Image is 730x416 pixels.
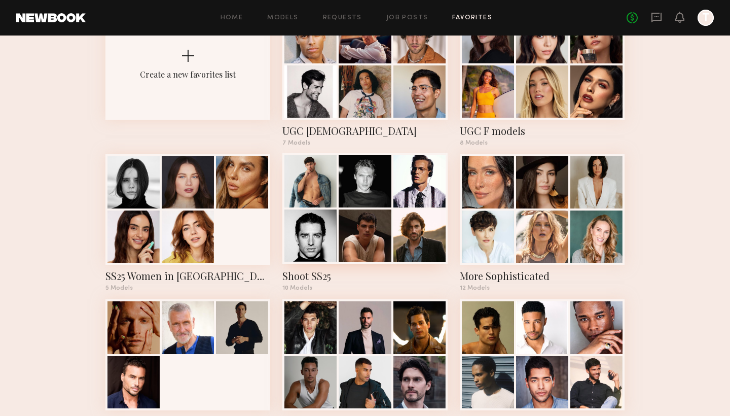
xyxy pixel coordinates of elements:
[460,285,625,291] div: 12 Models
[105,285,270,291] div: 5 Models
[460,124,625,138] div: UGC F models
[460,140,625,146] div: 8 Models
[282,285,447,291] div: 10 Models
[140,69,236,80] div: Create a new favorites list
[105,9,270,154] button: Create a new favorites list
[460,9,625,146] a: UGC F models8 Models
[282,154,447,291] a: Shoot SS2510 Models
[460,269,625,283] div: More Sophisticated
[460,154,625,291] a: More Sophisticated12 Models
[105,154,270,291] a: SS25 Women in [GEOGRAPHIC_DATA]5 Models
[267,15,298,21] a: Models
[105,269,270,283] div: SS25 Women in Kenn
[221,15,243,21] a: Home
[698,10,714,26] a: T
[452,15,492,21] a: Favorites
[282,269,447,283] div: Shoot SS25
[282,140,447,146] div: 7 Models
[323,15,362,21] a: Requests
[386,15,428,21] a: Job Posts
[282,124,447,138] div: UGC MAle
[282,9,447,146] a: UGC [DEMOGRAPHIC_DATA]7 Models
